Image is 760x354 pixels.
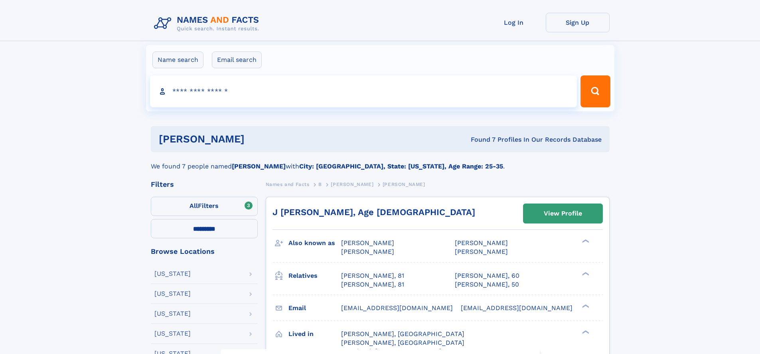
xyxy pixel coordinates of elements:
[288,236,341,250] h3: Also known as
[482,13,546,32] a: Log In
[580,303,590,309] div: ❯
[151,152,610,171] div: We found 7 people named with .
[266,179,310,189] a: Names and Facts
[455,271,519,280] a: [PERSON_NAME], 60
[154,271,191,277] div: [US_STATE]
[546,13,610,32] a: Sign Up
[461,304,572,312] span: [EMAIL_ADDRESS][DOMAIN_NAME]
[151,248,258,255] div: Browse Locations
[455,248,508,255] span: [PERSON_NAME]
[299,162,503,170] b: City: [GEOGRAPHIC_DATA], State: [US_STATE], Age Range: 25-35
[318,179,322,189] a: B
[523,204,602,223] a: View Profile
[151,181,258,188] div: Filters
[580,239,590,244] div: ❯
[232,162,286,170] b: [PERSON_NAME]
[341,339,464,346] span: [PERSON_NAME], [GEOGRAPHIC_DATA]
[272,207,475,217] a: J [PERSON_NAME], Age [DEMOGRAPHIC_DATA]
[383,182,425,187] span: [PERSON_NAME]
[580,329,590,334] div: ❯
[580,75,610,107] button: Search Button
[154,330,191,337] div: [US_STATE]
[190,202,198,210] span: All
[288,327,341,341] h3: Lived in
[341,271,404,280] a: [PERSON_NAME], 81
[150,75,577,107] input: search input
[357,135,602,144] div: Found 7 Profiles In Our Records Database
[159,134,358,144] h1: [PERSON_NAME]
[580,271,590,276] div: ❯
[331,182,373,187] span: [PERSON_NAME]
[288,269,341,283] h3: Relatives
[151,13,266,34] img: Logo Names and Facts
[341,239,394,247] span: [PERSON_NAME]
[318,182,322,187] span: B
[288,301,341,315] h3: Email
[544,204,582,223] div: View Profile
[455,239,508,247] span: [PERSON_NAME]
[152,51,203,68] label: Name search
[151,197,258,216] label: Filters
[154,310,191,317] div: [US_STATE]
[455,280,519,289] a: [PERSON_NAME], 50
[341,280,404,289] a: [PERSON_NAME], 81
[331,179,373,189] a: [PERSON_NAME]
[341,330,464,338] span: [PERSON_NAME], [GEOGRAPHIC_DATA]
[341,304,453,312] span: [EMAIL_ADDRESS][DOMAIN_NAME]
[154,291,191,297] div: [US_STATE]
[341,248,394,255] span: [PERSON_NAME]
[212,51,262,68] label: Email search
